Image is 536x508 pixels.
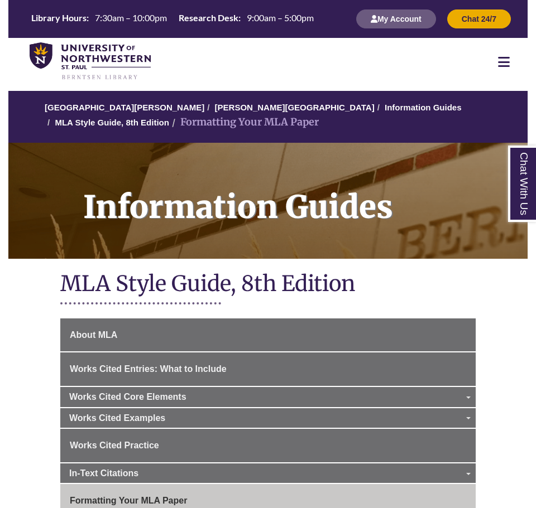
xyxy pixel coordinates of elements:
a: [PERSON_NAME][GEOGRAPHIC_DATA] [215,103,375,112]
th: Research Desk: [174,12,242,24]
a: Works Cited Practice [60,429,476,462]
span: Works Cited Core Elements [69,392,186,401]
a: Hours Today [27,12,318,27]
button: My Account [356,9,436,28]
a: Works Cited Core Elements [60,387,476,407]
span: In-Text Citations [69,468,138,478]
a: MLA Style Guide, 8th Edition [55,118,169,127]
a: [GEOGRAPHIC_DATA][PERSON_NAME] [45,103,204,112]
h1: MLA Style Guide, 8th Edition [60,270,476,299]
span: 9:00am – 5:00pm [247,12,314,23]
a: About MLA [60,318,476,352]
span: 7:30am – 10:00pm [95,12,167,23]
span: Works Cited Practice [70,441,159,450]
img: UNWSP Library Logo [30,42,151,81]
a: Information Guides [385,103,462,112]
a: Works Cited Entries: What to Include [60,352,476,386]
li: Formatting Your MLA Paper [169,114,319,130]
table: Hours Today [27,12,318,26]
th: Library Hours: [27,12,90,24]
h1: Information Guides [71,143,528,244]
span: Works Cited Entries: What to Include [70,364,227,374]
a: Information Guides [8,143,528,259]
span: Formatting Your MLA Paper [70,496,187,505]
span: About MLA [70,330,117,340]
span: Works Cited Examples [69,413,165,423]
a: Works Cited Examples [60,408,476,428]
a: My Account [356,14,436,23]
a: In-Text Citations [60,463,476,483]
a: Chat 24/7 [447,14,511,23]
button: Chat 24/7 [447,9,511,28]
